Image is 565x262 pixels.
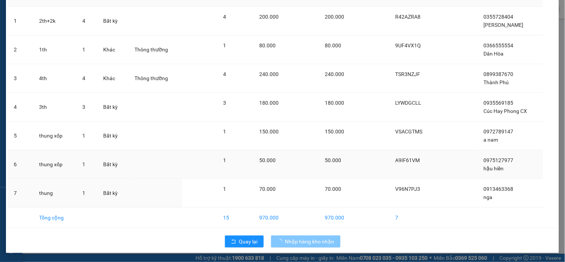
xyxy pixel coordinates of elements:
td: Bất kỳ [97,179,128,208]
span: Cúc Hay Phong CX [484,108,527,114]
span: 150.000 [325,129,344,135]
td: Thông thường [128,64,182,93]
td: Bất kỳ [97,150,128,179]
span: 70.000 [325,186,341,192]
span: Quay lại [239,237,258,246]
span: 80.000 [260,42,276,48]
span: VSACGTMS [396,129,423,135]
button: rollbackQuay lại [225,236,264,247]
td: thung xốp [33,121,76,150]
span: 1 [223,157,226,163]
td: 7 [8,179,33,208]
td: 2 [8,35,33,64]
span: A9IF61VM [396,157,420,163]
td: thung xốp [33,150,76,179]
span: 0899387670 [484,71,514,77]
span: 0913463368 [484,186,514,192]
td: Bất kỳ [97,121,128,150]
td: 3th [33,93,76,121]
span: loading [277,239,285,244]
td: 970.000 [319,208,356,228]
td: 5 [8,121,33,150]
span: R42AZRA8 [396,14,421,20]
td: Bất kỳ [97,7,128,35]
span: 0975127977 [484,157,514,163]
span: 1 [82,190,85,196]
span: 1 [223,129,226,135]
span: 200.000 [325,14,344,20]
span: rollback [231,239,236,245]
span: 50.000 [260,157,276,163]
td: 4th [33,64,76,93]
span: 150.000 [260,129,279,135]
span: 4 [223,71,226,77]
td: 2th+2k [33,7,76,35]
span: 1 [82,47,85,53]
span: 200.000 [260,14,279,20]
td: Thông thường [128,35,182,64]
span: 0355728404 [484,14,514,20]
span: Dân Hòa [484,51,504,57]
td: 7 [390,208,436,228]
span: 4 [223,14,226,20]
td: Tổng cộng [33,208,76,228]
span: LYWDGCLL [396,100,422,106]
span: TSR3NZJF [396,71,420,77]
span: 180.000 [325,100,344,106]
td: 15 [217,208,254,228]
td: thung [33,179,76,208]
td: 1th [33,35,76,64]
span: 9UF4VX1Q [396,42,421,48]
span: [PERSON_NAME] [484,22,524,28]
span: 240.000 [325,71,344,77]
td: Khác [97,35,128,64]
td: 6 [8,150,33,179]
span: 1 [223,186,226,192]
span: 3 [82,104,85,110]
td: 1 [8,7,33,35]
span: Thành Phú [484,79,509,85]
span: hậu hiền [484,165,504,171]
td: 3 [8,64,33,93]
span: 180.000 [260,100,279,106]
span: 80.000 [325,42,341,48]
span: 4 [82,75,85,81]
span: V96N7PJ3 [396,186,420,192]
span: 4 [82,18,85,24]
span: 3 [223,100,226,106]
span: 240.000 [260,71,279,77]
span: Nhập hàng kho nhận [285,237,334,246]
span: a nam [484,137,498,143]
td: Khác [97,64,128,93]
span: 1 [82,161,85,167]
button: Nhập hàng kho nhận [271,236,340,247]
td: Bất kỳ [97,93,128,121]
span: 1 [82,133,85,139]
td: 4 [8,93,33,121]
span: 0366555554 [484,42,514,48]
span: 1 [223,42,226,48]
span: 50.000 [325,157,341,163]
td: 970.000 [254,208,297,228]
span: nga [484,194,493,200]
span: 0935569185 [484,100,514,106]
span: 0972789147 [484,129,514,135]
span: 70.000 [260,186,276,192]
